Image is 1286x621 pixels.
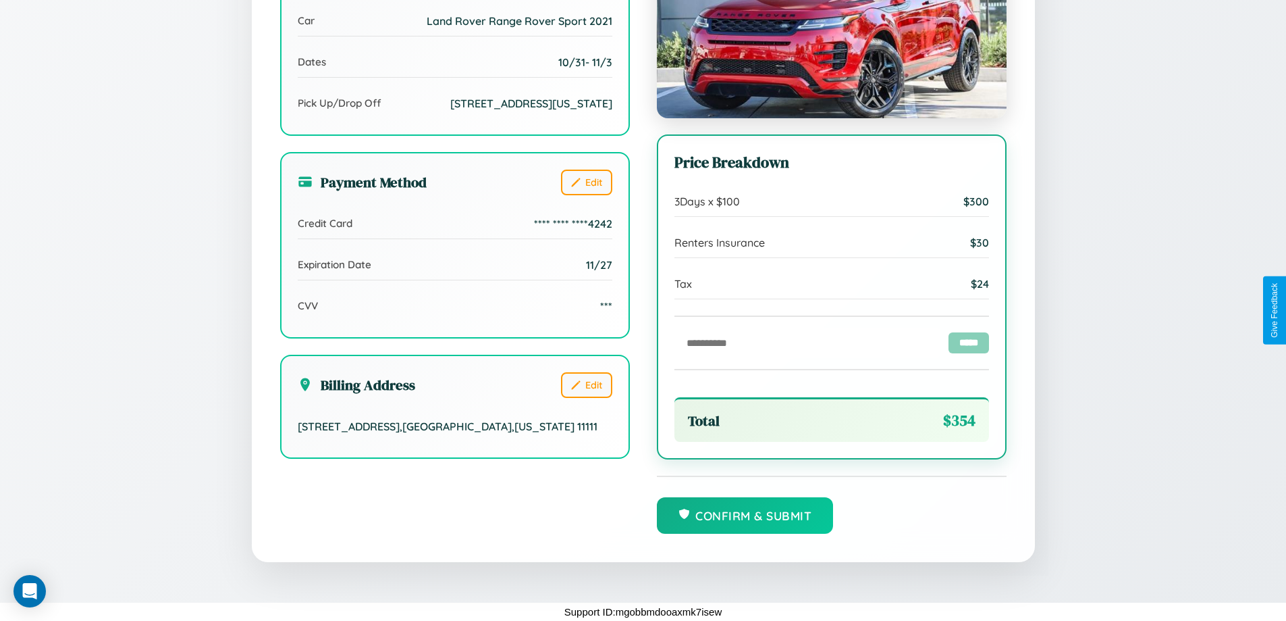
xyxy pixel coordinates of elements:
[688,411,720,430] span: Total
[674,277,692,291] span: Tax
[564,603,722,621] p: Support ID: mgobbmdooaxmk7isew
[298,172,427,192] h3: Payment Method
[558,55,612,69] span: 10 / 31 - 11 / 3
[674,195,740,208] span: 3 Days x $ 100
[298,375,415,395] h3: Billing Address
[298,55,326,68] span: Dates
[970,236,989,249] span: $ 30
[298,420,597,433] span: [STREET_ADDRESS] , [GEOGRAPHIC_DATA] , [US_STATE] 11111
[674,236,765,249] span: Renters Insurance
[298,299,318,312] span: CVV
[971,277,989,291] span: $ 24
[298,217,352,230] span: Credit Card
[298,14,315,27] span: Car
[963,195,989,208] span: $ 300
[298,258,371,271] span: Expiration Date
[561,372,612,398] button: Edit
[298,97,381,109] span: Pick Up/Drop Off
[674,152,989,173] h3: Price Breakdown
[427,14,612,28] span: Land Rover Range Rover Sport 2021
[586,258,612,272] span: 11/27
[943,410,975,431] span: $ 354
[14,575,46,607] div: Open Intercom Messenger
[561,170,612,195] button: Edit
[1270,283,1279,338] div: Give Feedback
[657,497,834,534] button: Confirm & Submit
[450,97,612,110] span: [STREET_ADDRESS][US_STATE]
